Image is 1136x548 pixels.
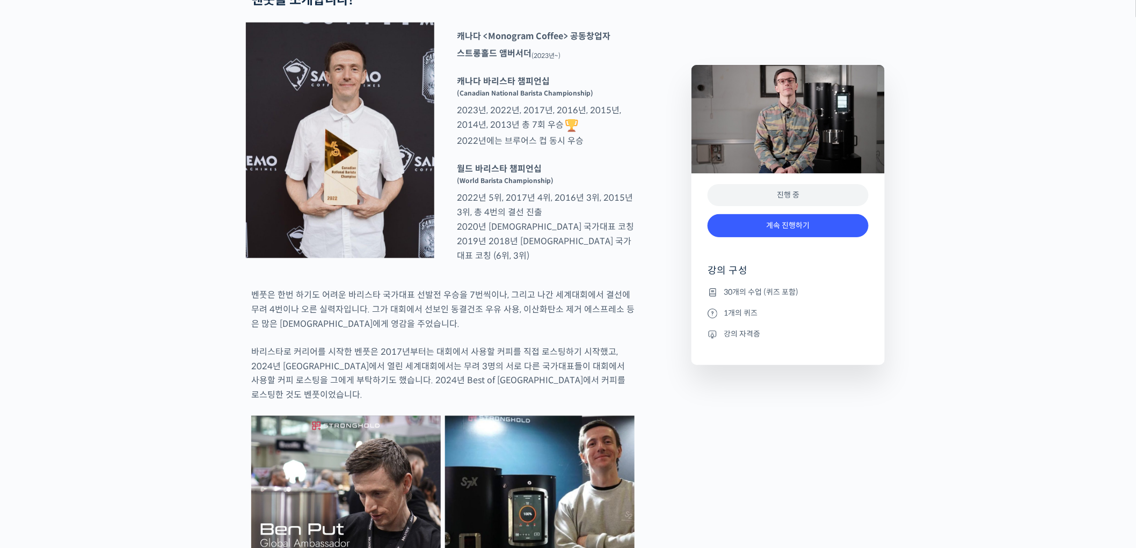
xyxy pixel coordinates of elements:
sub: (2023년~) [531,52,560,60]
sup: (World Barista Championship) [457,177,554,185]
strong: 캐나다 바리스타 챔피언십 [457,76,550,87]
a: 홈 [3,340,71,367]
span: 설정 [166,356,179,365]
p: 2023년, 2022년, 2017년, 2016년, 2015년, 2014년, 2013년 총 7회 우승 2022년에는 브루어스 컵 동시 우승 [452,74,640,148]
p: 2022년 5위, 2017년 4위, 2016년 3위, 2015년 3위, 총 4번의 결선 진출 2020년 [DEMOGRAPHIC_DATA] 국가대표 코칭 2019년 2018년 ... [452,162,640,263]
span: 대화 [98,357,111,366]
a: 대화 [71,340,139,367]
li: 1개의 퀴즈 [708,306,869,319]
strong: 월드 바리스타 챔피언십 [457,163,542,174]
h4: 강의 구성 [708,264,869,286]
li: 강의 자격증 [708,327,869,340]
strong: 캐나다 <Monogram Coffee> 공동창업자 [457,31,610,42]
p: 바리스타로 커리어를 시작한 벤풋은 2017년부터는 대회에서 사용할 커피를 직접 로스팅하기 시작했고, 2024년 [GEOGRAPHIC_DATA]에서 열린 세계대회에서는 무려 3... [251,345,635,403]
sup: (Canadian National Barista Championship) [457,89,593,97]
li: 30개의 수업 (퀴즈 포함) [708,286,869,298]
div: 진행 중 [708,184,869,206]
img: 🏆 [565,119,578,132]
strong: 스트롱홀드 앰버서더 [457,48,531,59]
a: 설정 [139,340,206,367]
a: 계속 진행하기 [708,214,869,237]
span: 홈 [34,356,40,365]
p: 벤풋은 한번 하기도 어려운 바리스타 국가대표 선발전 우승을 7번씩이나, 그리고 나간 세계대회에서 결선에 무려 4번이나 오른 실력자입니다. 그가 대회에서 선보인 동결건조 우유 ... [251,288,635,331]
